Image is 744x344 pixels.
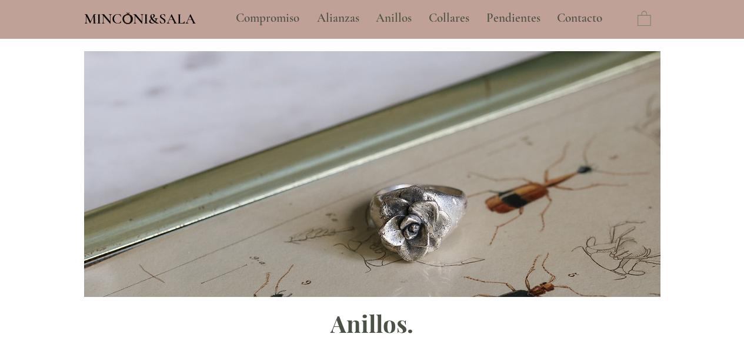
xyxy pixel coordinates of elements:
[331,308,413,339] span: Anillos.
[123,12,133,24] img: Minconi Sala
[227,4,308,33] a: Compromiso
[481,4,546,33] p: Pendientes
[548,4,612,33] a: Contacto
[84,10,196,28] span: MINCONI&SALA
[478,4,548,33] a: Pendientes
[423,4,475,33] p: Collares
[308,4,367,33] a: Alianzas
[367,4,420,33] a: Anillos
[311,4,365,33] p: Alianzas
[370,4,418,33] p: Anillos
[551,4,608,33] p: Contacto
[230,4,305,33] p: Compromiso
[204,4,635,33] nav: Sitio
[84,51,660,297] img: Anillos artesanales inspirados en la naturaleza
[420,4,478,33] a: Collares
[84,8,196,27] a: MINCONI&SALA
